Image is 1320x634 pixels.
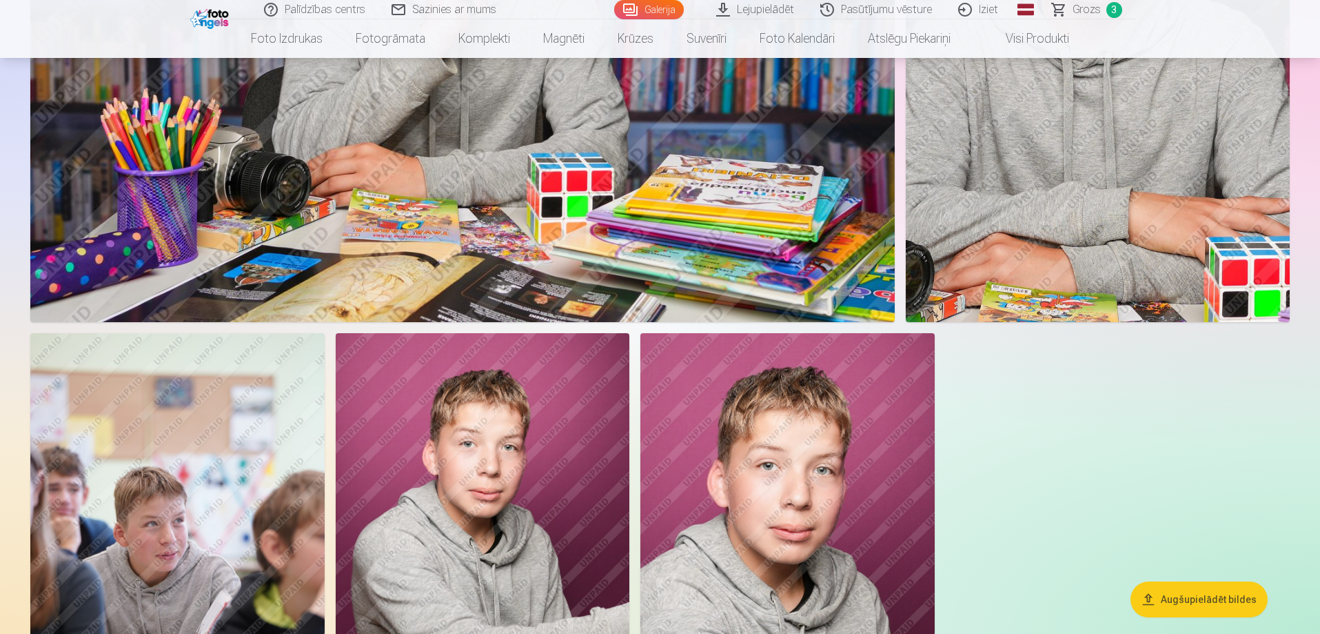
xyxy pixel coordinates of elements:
a: Atslēgu piekariņi [851,19,967,58]
span: Grozs [1073,1,1101,18]
a: Foto izdrukas [234,19,339,58]
a: Foto kalendāri [743,19,851,58]
a: Krūzes [601,19,670,58]
img: /fa1 [190,6,232,29]
button: Augšupielādēt bildes [1130,582,1268,617]
a: Fotogrāmata [339,19,442,58]
span: 3 [1106,2,1122,18]
a: Visi produkti [967,19,1086,58]
a: Suvenīri [670,19,743,58]
a: Magnēti [527,19,601,58]
a: Komplekti [442,19,527,58]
